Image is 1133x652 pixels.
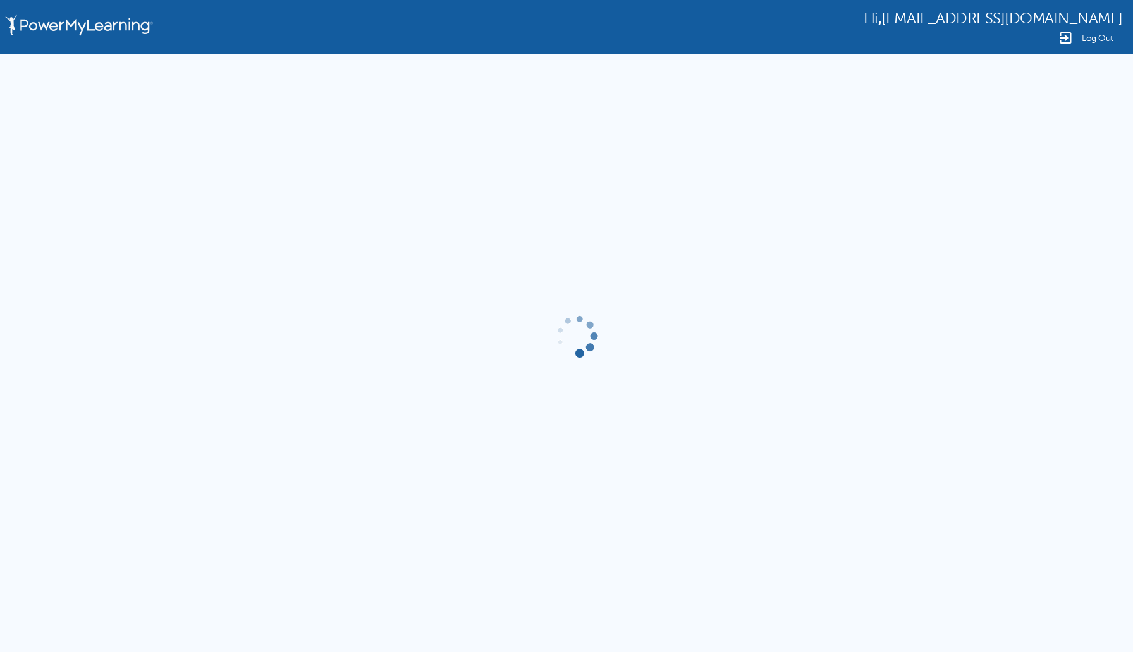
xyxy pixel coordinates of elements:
span: Log Out [1082,33,1113,43]
img: gif-load2.gif [553,313,600,359]
span: [EMAIL_ADDRESS][DOMAIN_NAME] [881,10,1123,27]
div: , [864,9,1123,27]
img: Logout Icon [1058,30,1073,45]
span: Hi [864,10,878,27]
